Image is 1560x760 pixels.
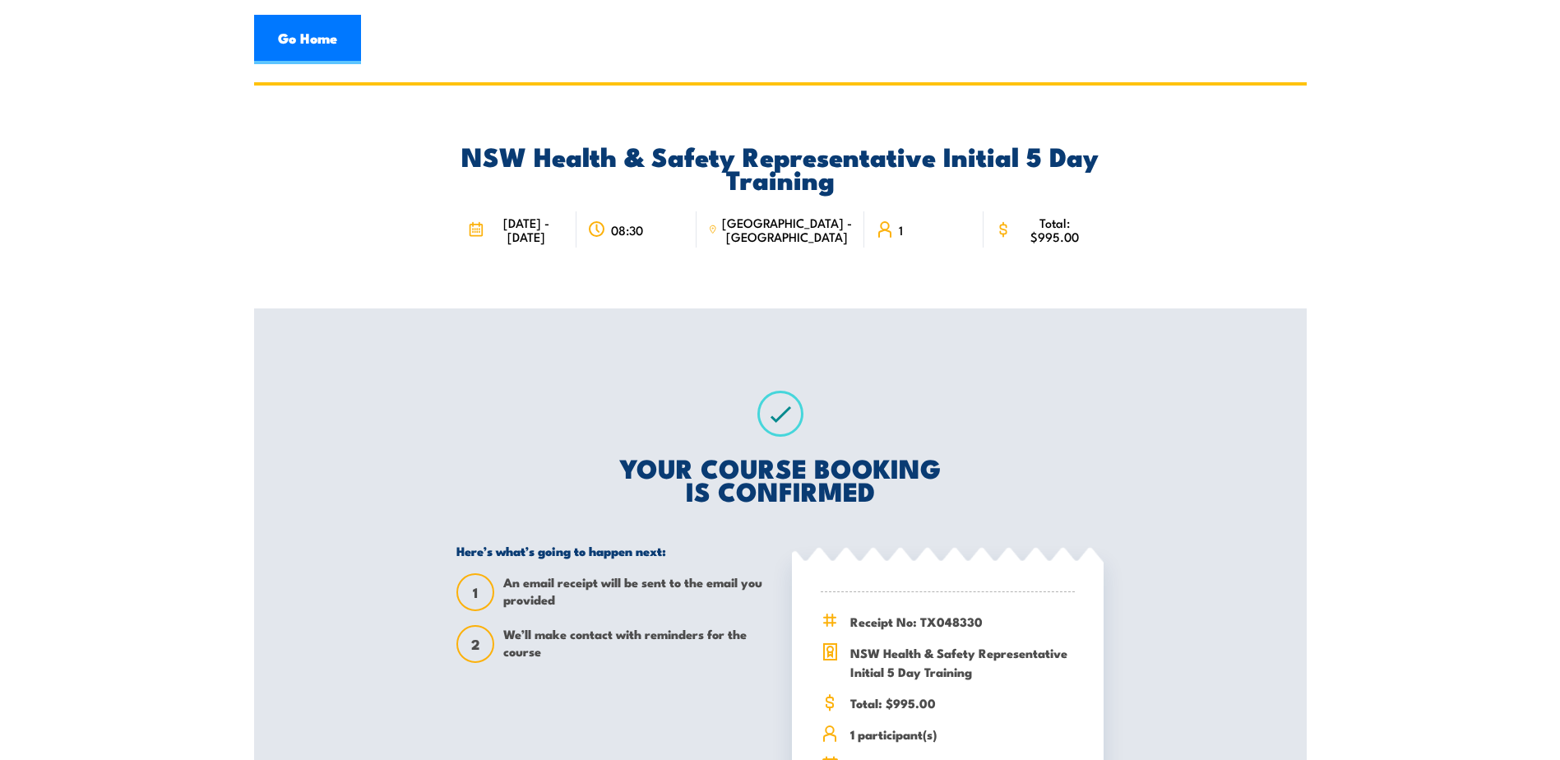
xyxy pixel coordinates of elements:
span: We’ll make contact with reminders for the course [503,625,768,663]
span: NSW Health & Safety Representative Initial 5 Day Training [850,643,1075,681]
h5: Here’s what’s going to happen next: [456,543,768,558]
span: 1 participant(s) [850,725,1075,744]
span: 08:30 [611,223,643,237]
span: [GEOGRAPHIC_DATA] - [GEOGRAPHIC_DATA] [722,215,853,243]
span: An email receipt will be sent to the email you provided [503,573,768,611]
span: 1 [899,223,903,237]
span: 1 [458,584,493,601]
span: Total: $995.00 [850,693,1075,712]
span: [DATE] - [DATE] [488,215,565,243]
h2: YOUR COURSE BOOKING IS CONFIRMED [456,456,1104,502]
span: Receipt No: TX048330 [850,612,1075,631]
span: Total: $995.00 [1016,215,1092,243]
span: 2 [458,636,493,653]
h2: NSW Health & Safety Representative Initial 5 Day Training [456,144,1104,190]
a: Go Home [254,15,361,64]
